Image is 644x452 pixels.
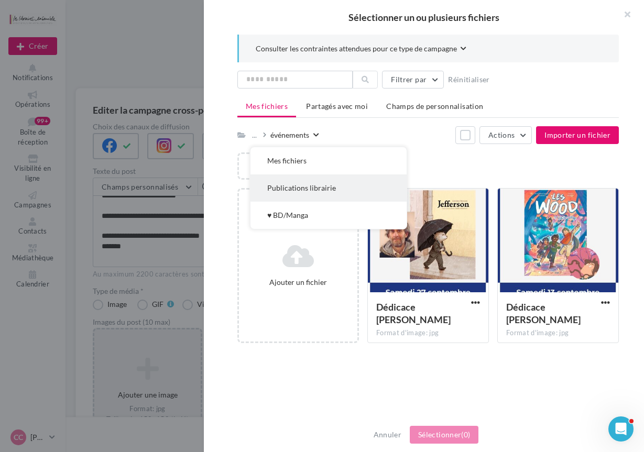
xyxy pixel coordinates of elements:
span: Mes fichiers [246,102,288,111]
span: (0) [461,430,470,439]
div: Ajouter un dossier [239,161,357,171]
span: Dédicace Priscilla Bourgeat [506,301,581,325]
iframe: Intercom live chat [608,416,634,442]
span: Actions [488,130,515,139]
span: Partagés avec moi [306,102,368,111]
button: ♥ BD/Manga [250,202,407,229]
div: Ajouter un fichier [243,277,353,288]
button: Consulter les contraintes attendues pour ce type de campagne [256,43,466,56]
div: Format d'image: jpg [506,328,610,338]
h2: Sélectionner un ou plusieurs fichiers [221,13,627,22]
div: ... [250,128,259,142]
span: Importer un fichier [544,130,610,139]
button: Filtrer par [382,71,444,89]
button: Actions [479,126,532,144]
span: Consulter les contraintes attendues pour ce type de campagne [256,43,457,54]
button: Publications librairie [250,174,407,202]
div: événements [270,130,309,140]
div: Format d'image: jpg [376,328,480,338]
button: Importer un fichier [536,126,619,144]
span: Champs de personnalisation [386,102,483,111]
span: Dédicace antoine ronzon [376,301,451,325]
button: Réinitialiser [444,73,494,86]
button: Mes fichiers [250,147,407,174]
button: Annuler [369,428,406,441]
button: Sélectionner(0) [410,426,478,444]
